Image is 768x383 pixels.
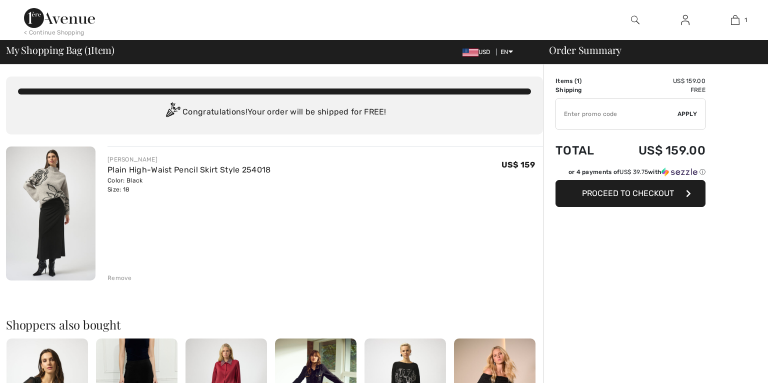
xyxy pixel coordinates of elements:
div: < Continue Shopping [24,28,84,37]
span: 1 [744,15,747,24]
div: or 4 payments ofUS$ 39.75withSezzle Click to learn more about Sezzle [555,167,705,180]
img: Sezzle [661,167,697,176]
span: My Shopping Bag ( Item) [6,45,114,55]
span: EN [500,48,513,55]
img: My Info [681,14,689,26]
a: Sign In [673,14,697,26]
div: Remove [107,273,132,282]
span: US$ 39.75 [619,168,648,175]
img: My Bag [731,14,739,26]
img: search the website [631,14,639,26]
img: Plain High-Waist Pencil Skirt Style 254018 [6,146,95,280]
span: USD [462,48,494,55]
h2: Shoppers also bought [6,318,543,330]
td: US$ 159.00 [610,133,705,167]
div: Color: Black Size: 18 [107,176,271,194]
span: US$ 159 [501,160,535,169]
a: Plain High-Waist Pencil Skirt Style 254018 [107,165,271,174]
div: Congratulations! Your order will be shipped for FREE! [18,102,531,122]
span: 1 [87,42,91,55]
img: 1ère Avenue [24,8,95,28]
td: Free [610,85,705,94]
div: [PERSON_NAME] [107,155,271,164]
span: Apply [677,109,697,118]
td: Items ( ) [555,76,610,85]
img: Congratulation2.svg [162,102,182,122]
img: US Dollar [462,48,478,56]
td: US$ 159.00 [610,76,705,85]
input: Promo code [556,99,677,129]
div: Order Summary [537,45,762,55]
div: or 4 payments of with [568,167,705,176]
a: 1 [710,14,759,26]
span: 1 [576,77,579,84]
td: Total [555,133,610,167]
td: Shipping [555,85,610,94]
button: Proceed to Checkout [555,180,705,207]
span: Proceed to Checkout [582,188,674,198]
